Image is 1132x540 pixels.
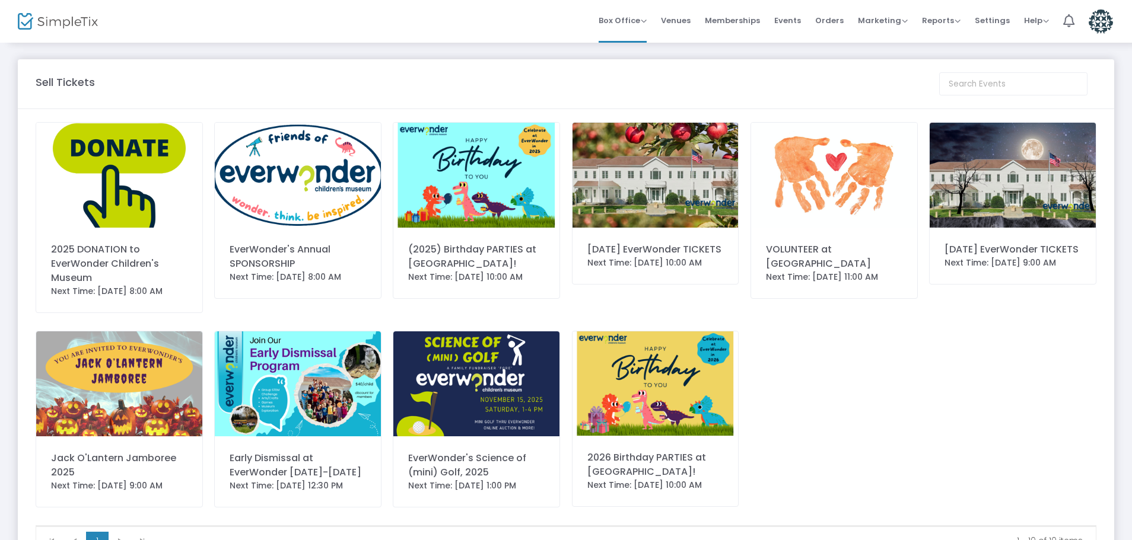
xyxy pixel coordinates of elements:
div: 2026 Birthday PARTIES at [GEOGRAPHIC_DATA]! [587,450,724,479]
img: 638713394119145912638400741174040766638072363140227566donatesign.png [36,123,202,228]
div: Next Time: [DATE] 1:00 PM [408,480,545,492]
div: EverWonder's Science of (mini) Golf, 2025 [408,451,545,480]
span: Orders [815,5,844,36]
span: Venues [661,5,691,36]
img: 20261.png [573,331,739,436]
img: 638681451736717529638374030289699304638341046326090301.png [751,123,917,228]
div: Next Time: [DATE] 10:00 AM [587,479,724,491]
img: BirthdayadvertFCM600400px.png [393,123,559,228]
m-panel-title: Sell Tickets [36,74,95,90]
div: Next Time: [DATE] 9:00 AM [945,257,1081,269]
div: Next Time: [DATE] 9:00 AM [51,480,187,492]
div: Next Time: [DATE] 12:30 PM [230,480,366,492]
img: 638937225621541878October.png [930,123,1096,228]
img: FriendsofEverWondernoQR.png [215,123,381,228]
span: Help [1024,15,1049,26]
div: Jack O'Lantern Jamboree 2025 [51,451,187,480]
span: Events [774,5,801,36]
img: 638907082690256002September1.png [573,123,739,228]
img: Jamboree2025simpletix.png [36,331,202,436]
img: 2025ScienceofminiGolf-savethedate750x472px.png [393,331,559,436]
span: Box Office [599,15,647,26]
img: 2025EarlyDismissal.png [215,331,381,436]
div: (2025) Birthday PARTIES at [GEOGRAPHIC_DATA]! [408,242,545,271]
div: 2025 DONATION to EverWonder Children's Museum [51,242,187,285]
input: Search Events [939,72,1088,95]
div: Next Time: [DATE] 8:00 AM [51,285,187,298]
div: [DATE] EverWonder TICKETS [945,242,1081,257]
span: Reports [922,15,961,26]
div: [DATE] EverWonder TICKETS [587,242,724,257]
div: Next Time: [DATE] 8:00 AM [230,271,366,283]
span: Settings [975,5,1010,36]
span: Marketing [858,15,908,26]
div: VOLUNTEER at [GEOGRAPHIC_DATA] [766,242,902,271]
div: Next Time: [DATE] 10:00 AM [587,257,724,269]
div: EverWonder's Annual SPONSORSHIP [230,242,366,271]
div: Data table [36,526,1096,526]
span: Memberships [705,5,760,36]
div: Next Time: [DATE] 10:00 AM [408,271,545,283]
div: Early Dismissal at EverWonder [DATE]-[DATE] [230,451,366,480]
div: Next Time: [DATE] 11:00 AM [766,271,902,283]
